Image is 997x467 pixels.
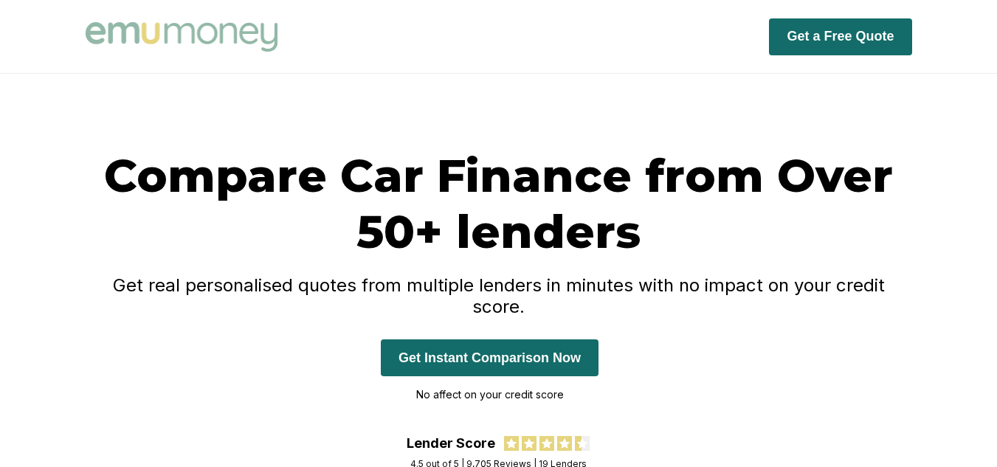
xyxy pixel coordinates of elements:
button: Get Instant Comparison Now [381,339,598,376]
a: Get Instant Comparison Now [381,350,598,365]
a: Get a Free Quote [769,28,911,44]
h1: Compare Car Finance from Over 50+ lenders [86,148,912,260]
img: review star [539,436,554,451]
img: Emu Money logo [86,22,277,52]
div: Lender Score [407,435,495,451]
h4: Get real personalised quotes from multiple lenders in minutes with no impact on your credit score. [86,274,912,317]
img: review star [557,436,572,451]
p: No affect on your credit score [381,384,598,406]
button: Get a Free Quote [769,18,911,55]
img: review star [522,436,537,451]
img: review star [575,436,590,451]
img: review star [504,436,519,451]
